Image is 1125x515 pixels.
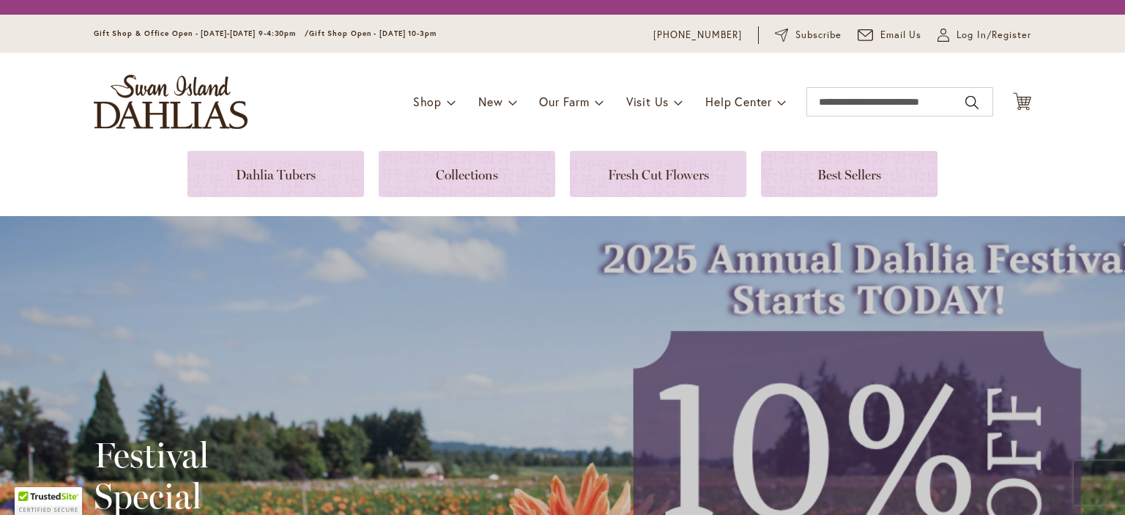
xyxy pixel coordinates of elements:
[626,94,669,109] span: Visit Us
[957,28,1031,42] span: Log In/Register
[775,28,842,42] a: Subscribe
[15,487,82,515] div: TrustedSite Certified
[478,94,502,109] span: New
[653,28,742,42] a: [PHONE_NUMBER]
[705,94,772,109] span: Help Center
[858,28,922,42] a: Email Us
[413,94,442,109] span: Shop
[539,94,589,109] span: Our Farm
[880,28,922,42] span: Email Us
[795,28,842,42] span: Subscribe
[965,91,979,114] button: Search
[94,75,248,129] a: store logo
[309,29,437,38] span: Gift Shop Open - [DATE] 10-3pm
[937,28,1031,42] a: Log In/Register
[94,29,309,38] span: Gift Shop & Office Open - [DATE]-[DATE] 9-4:30pm /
